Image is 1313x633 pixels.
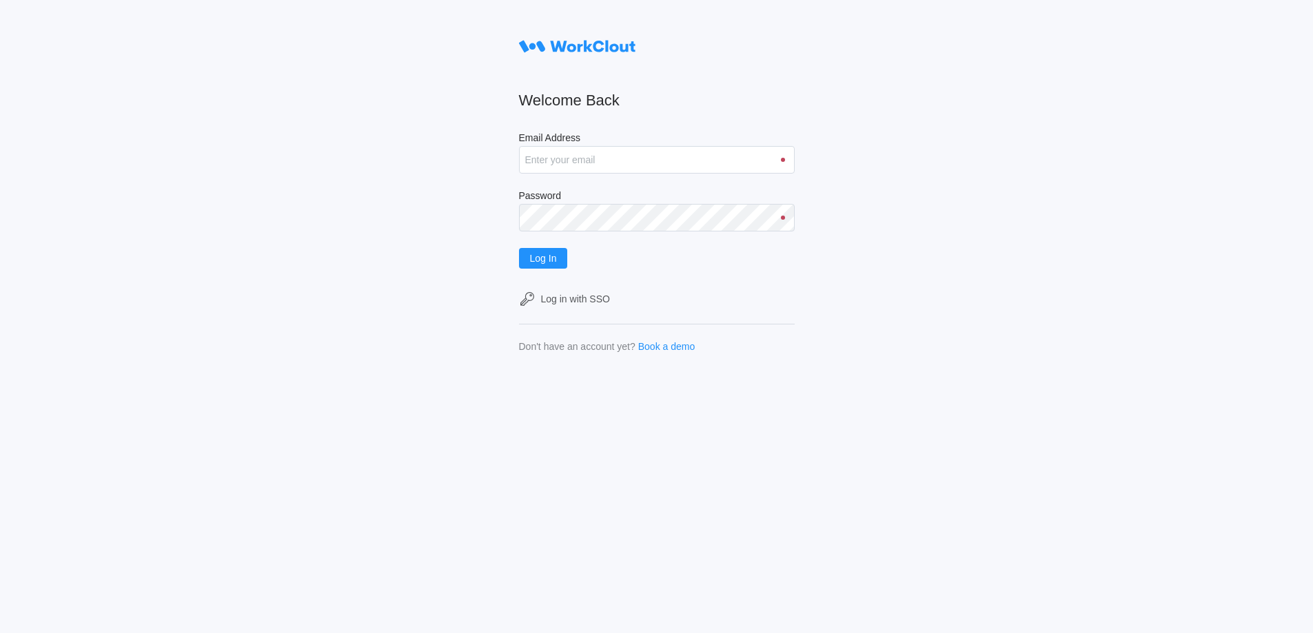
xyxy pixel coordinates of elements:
[519,341,635,352] div: Don't have an account yet?
[519,132,795,146] label: Email Address
[519,91,795,110] h2: Welcome Back
[519,190,795,204] label: Password
[519,291,795,307] a: Log in with SSO
[519,146,795,174] input: Enter your email
[638,341,695,352] a: Book a demo
[530,253,557,263] span: Log In
[519,248,568,269] button: Log In
[541,293,610,304] div: Log in with SSO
